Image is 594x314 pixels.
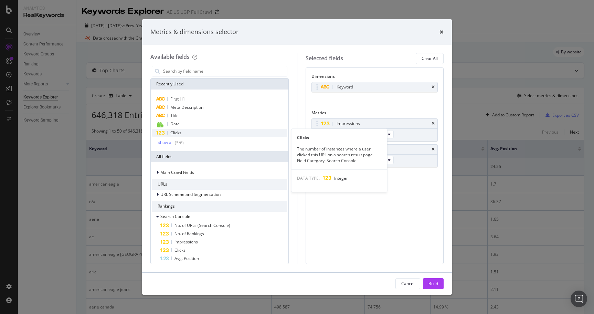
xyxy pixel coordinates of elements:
span: Integer [334,175,348,181]
button: Build [423,278,444,289]
button: Cancel [395,278,420,289]
div: times [432,147,435,151]
span: Clicks [170,130,181,136]
div: Clear All [422,55,438,61]
div: All fields [151,151,288,162]
div: Metrics & dimensions selector [150,28,238,36]
div: Dimensions [311,73,438,82]
div: Cancel [401,281,414,286]
div: modal [142,19,452,295]
div: Build [428,281,438,286]
span: Search Console [160,213,190,219]
span: Clicks [174,247,185,253]
span: Avg. Position [174,255,199,261]
div: Rankings [152,201,287,212]
div: Clicks [291,135,387,140]
span: No. of URLs (Search Console) [174,222,230,228]
div: ( 5 / 6 ) [173,140,184,146]
div: Show all [158,140,173,145]
div: Keyword [337,84,353,91]
div: The number of instances where a user clicked this URL on a search result page. Field Category: Se... [291,146,387,164]
span: DATA TYPE: [297,175,320,181]
span: Impressions [174,239,198,245]
div: Keywordtimes [311,82,438,92]
input: Search by field name [162,66,287,76]
div: times [432,85,435,89]
span: First H1 [170,96,185,102]
div: ImpressionstimesOn Current PeriodAll Devices [311,118,438,142]
div: URLs [152,179,287,190]
div: Available fields [150,53,190,61]
button: Clear All [416,53,444,64]
span: Main Crawl Fields [160,169,194,175]
span: Title [170,113,179,118]
span: Meta Description [170,104,203,110]
div: Selected fields [306,54,343,62]
span: URL Scheme and Segmentation [160,191,221,197]
div: Open Intercom Messenger [571,291,587,307]
span: No. of Rankings [174,231,204,237]
div: times [432,122,435,126]
div: times [439,28,444,36]
div: Impressions [337,120,360,127]
div: Metrics [311,110,438,118]
div: Recently Used [151,78,288,90]
span: Date [170,121,180,127]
